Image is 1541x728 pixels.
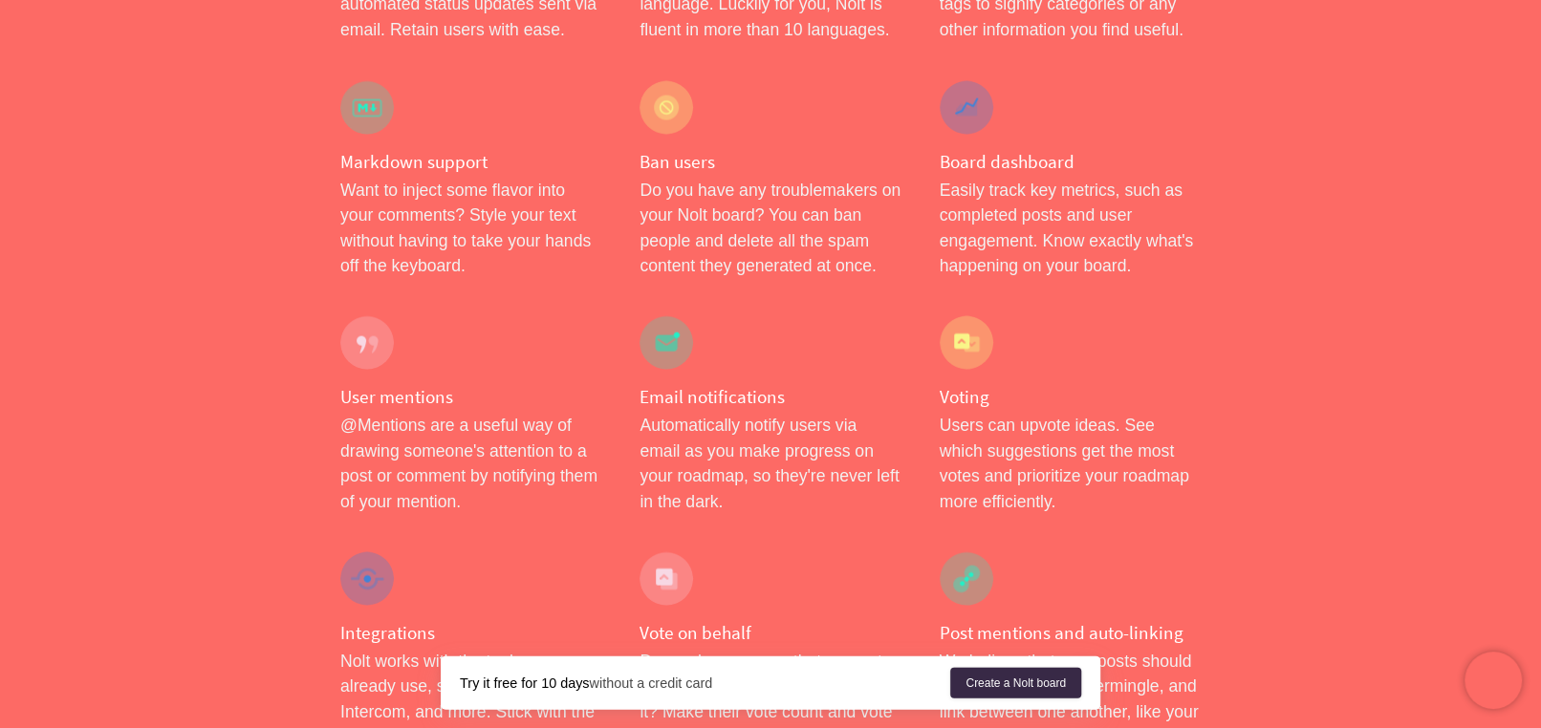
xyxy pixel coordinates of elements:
[460,674,589,690] strong: Try it free for 10 days
[340,620,601,644] h4: Integrations
[340,412,601,513] p: @Mentions are a useful way of drawing someone's attention to a post or comment by notifying them ...
[940,149,1201,173] h4: Board dashboard
[940,620,1201,644] h4: Post mentions and auto-linking
[640,412,901,513] p: Automatically notify users via email as you make progress on your roadmap, so they're never left ...
[950,667,1081,697] a: Create a Nolt board
[940,412,1201,513] p: Users can upvote ideas. See which suggestions get the most votes and prioritize your roadmap more...
[1465,652,1522,709] iframe: Chatra live chat
[640,620,901,644] h4: Vote on behalf
[640,177,901,278] p: Do you have any troublemakers on your Nolt board? You can ban people and delete all the spam cont...
[340,177,601,278] p: Want to inject some flavor into your comments? Style your text without having to take your hands ...
[940,177,1201,278] p: Easily track key metrics, such as completed posts and user engagement. Know exactly what's happen...
[940,384,1201,408] h4: Voting
[640,149,901,173] h4: Ban users
[640,384,901,408] h4: Email notifications
[340,149,601,173] h4: Markdown support
[460,673,950,692] div: without a credit card
[340,384,601,408] h4: User mentions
